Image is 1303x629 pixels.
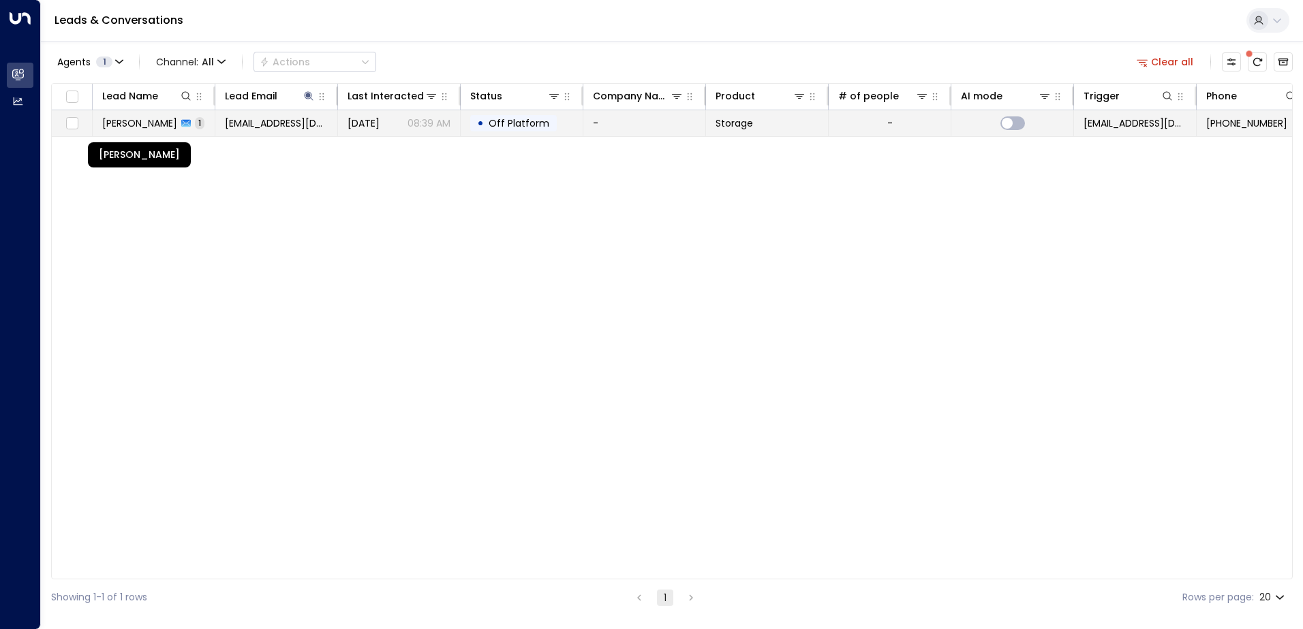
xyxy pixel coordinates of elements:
[202,57,214,67] span: All
[260,56,310,68] div: Actions
[51,590,147,604] div: Showing 1-1 of 1 rows
[470,88,502,104] div: Status
[254,52,376,72] button: Actions
[593,88,684,104] div: Company Name
[225,116,328,130] span: warrika@hotmail.co.uk
[716,88,806,104] div: Product
[583,110,706,136] td: -
[88,142,191,167] div: [PERSON_NAME]
[470,88,561,104] div: Status
[63,88,80,106] span: Toggle select all
[151,52,231,71] span: Channel:
[408,116,450,130] p: 08:39 AM
[195,117,204,129] span: 1
[63,115,80,132] span: Toggle select row
[1182,590,1254,604] label: Rows per page:
[1084,116,1186,130] span: leads@space-station.co.uk
[1274,52,1293,71] button: Archived Leads
[348,116,380,130] span: Sep 03, 2025
[1131,52,1199,71] button: Clear all
[838,88,929,104] div: # of people
[55,12,183,28] a: Leads & Conversations
[1248,52,1267,71] span: There are new threads available. Refresh the grid to view the latest updates.
[254,52,376,72] div: Button group with a nested menu
[657,590,673,606] button: page 1
[348,88,424,104] div: Last Interacted
[57,57,91,67] span: Agents
[1206,88,1237,104] div: Phone
[1206,116,1287,130] span: +447938190217
[1206,88,1298,104] div: Phone
[716,116,753,130] span: Storage
[1222,52,1241,71] button: Customize
[102,88,193,104] div: Lead Name
[716,88,755,104] div: Product
[102,88,158,104] div: Lead Name
[225,88,277,104] div: Lead Email
[96,57,112,67] span: 1
[477,112,484,135] div: •
[1084,88,1174,104] div: Trigger
[593,88,670,104] div: Company Name
[1259,587,1287,607] div: 20
[1084,88,1120,104] div: Trigger
[489,116,549,130] span: Off Platform
[225,88,316,104] div: Lead Email
[51,52,128,71] button: Agents1
[630,589,700,606] nav: pagination navigation
[838,88,899,104] div: # of people
[887,116,893,130] div: -
[961,88,1002,104] div: AI mode
[348,88,438,104] div: Last Interacted
[102,116,177,130] span: Warrika Simpson
[151,52,231,71] button: Channel:All
[961,88,1052,104] div: AI mode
